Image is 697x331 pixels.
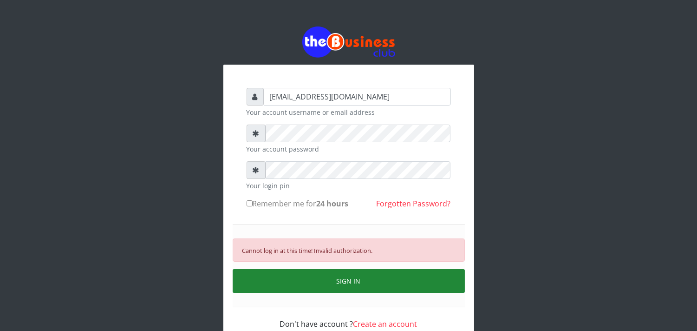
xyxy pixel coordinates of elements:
small: Cannot log in at this time! Invalid authorization. [242,246,373,255]
a: Create an account [353,319,417,329]
input: Username or email address [264,88,451,106]
small: Your account password [247,144,451,154]
b: 24 hours [317,199,349,209]
label: Remember me for [247,198,349,209]
a: Forgotten Password? [377,199,451,209]
small: Your login pin [247,181,451,191]
input: Remember me for24 hours [247,200,253,206]
button: SIGN IN [233,269,465,293]
small: Your account username or email address [247,107,451,117]
div: Don't have account ? [247,307,451,330]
